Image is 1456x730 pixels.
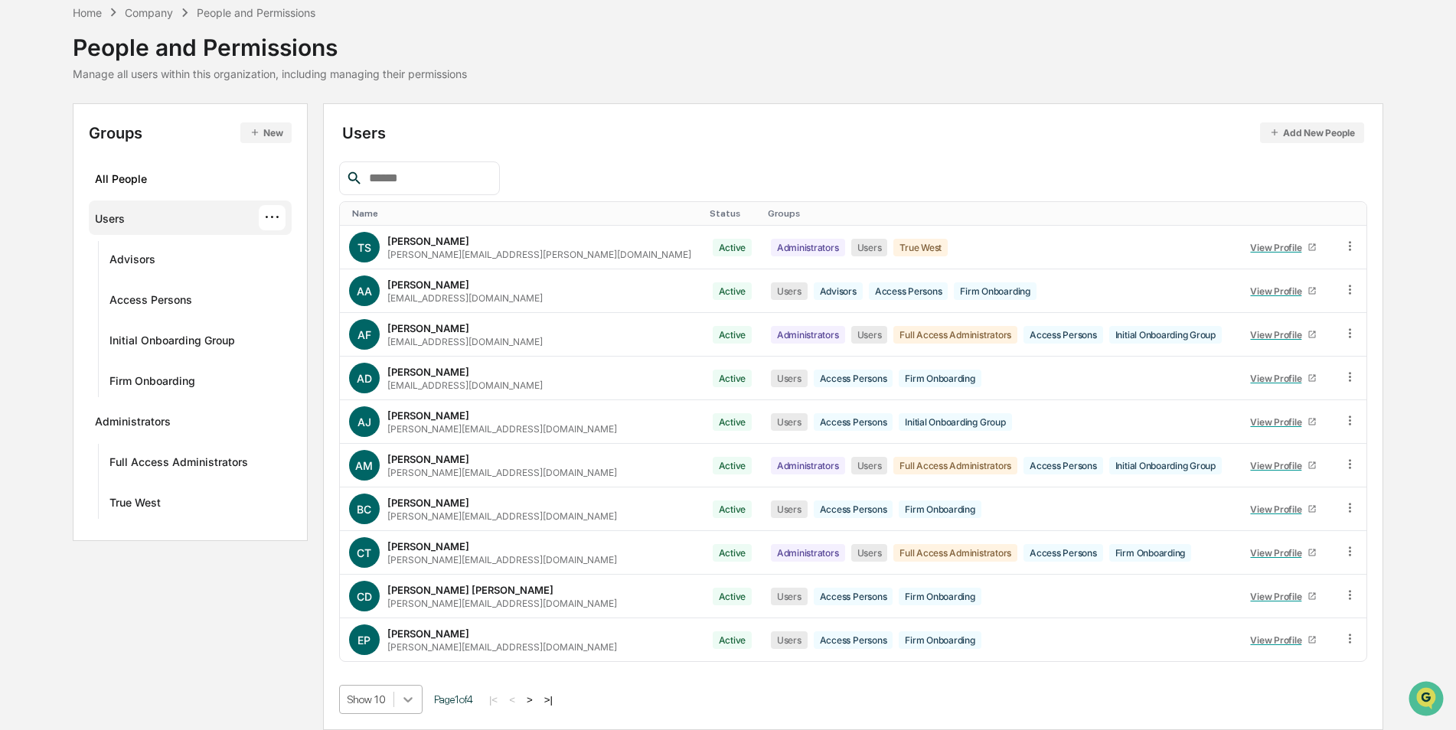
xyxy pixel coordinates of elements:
div: [PERSON_NAME] [PERSON_NAME] [387,584,553,596]
div: Access Persons [109,293,192,311]
div: [PERSON_NAME] [387,497,469,509]
div: View Profile [1250,373,1307,384]
span: Attestations [126,193,190,208]
div: Access Persons [1023,326,1103,344]
div: Firm Onboarding [1109,544,1191,562]
div: Active [713,282,752,300]
div: Users [342,122,1364,143]
div: Active [713,239,752,256]
span: EP [357,634,371,647]
span: TS [357,241,371,254]
a: 🖐️Preclearance [9,187,105,214]
div: Access Persons [869,282,948,300]
button: New [240,122,292,143]
div: Users [771,588,808,605]
div: Access Persons [814,588,893,605]
div: Active [713,457,752,474]
span: Data Lookup [31,222,96,237]
div: View Profile [1250,285,1307,297]
div: Users [851,457,888,474]
a: View Profile [1244,497,1324,521]
div: Toggle SortBy [352,208,697,219]
div: Home [73,6,102,19]
div: Full Access Administrators [893,326,1017,344]
div: 🗄️ [111,194,123,207]
div: Users [771,370,808,387]
div: Groups [89,122,292,143]
a: View Profile [1244,541,1324,565]
span: Pylon [152,259,185,271]
div: [PERSON_NAME] [387,322,469,334]
div: Firm Onboarding [109,374,195,393]
span: CD [357,590,372,603]
div: Active [713,326,752,344]
div: Full Access Administrators [109,455,248,474]
div: Advisors [814,282,863,300]
div: Toggle SortBy [1241,208,1327,219]
a: 🗄️Attestations [105,187,196,214]
div: [PERSON_NAME] [387,540,469,552]
div: Administrators [771,326,845,344]
div: Start new chat [52,117,251,132]
div: Firm Onboarding [954,282,1036,300]
div: Access Persons [1023,457,1103,474]
div: Users [95,212,125,230]
div: [EMAIL_ADDRESS][DOMAIN_NAME] [387,292,543,304]
div: [PERSON_NAME] [387,627,469,640]
div: Administrators [771,457,845,474]
div: Full Access Administrators [893,457,1017,474]
button: >| [540,693,557,706]
div: View Profile [1250,242,1307,253]
div: View Profile [1250,329,1307,341]
span: AD [357,372,372,385]
div: Advisors [109,253,155,271]
div: People and Permissions [197,6,315,19]
button: |< [485,693,502,706]
a: View Profile [1244,367,1324,390]
div: People and Permissions [73,21,467,61]
a: View Profile [1244,410,1324,434]
div: Access Persons [814,631,893,649]
div: Initial Onboarding Group [1109,326,1222,344]
div: Firm Onboarding [899,500,981,518]
div: Access Persons [814,500,893,518]
div: Administrators [771,239,845,256]
div: [PERSON_NAME] [387,279,469,291]
div: View Profile [1250,460,1307,471]
div: [EMAIL_ADDRESS][DOMAIN_NAME] [387,380,543,391]
a: View Profile [1244,323,1324,347]
div: View Profile [1250,416,1307,428]
div: Toggle SortBy [710,208,756,219]
div: View Profile [1250,504,1307,515]
div: View Profile [1250,591,1307,602]
div: Active [713,544,752,562]
iframe: Open customer support [1407,679,1448,721]
div: Active [713,370,752,387]
span: CT [357,546,371,559]
span: Preclearance [31,193,99,208]
div: [PERSON_NAME] [387,453,469,465]
div: Initial Onboarding Group [899,413,1011,431]
div: Access Persons [814,370,893,387]
a: 🔎Data Lookup [9,216,103,243]
div: Users [851,239,888,256]
div: Active [713,588,752,605]
p: How can we help? [15,32,279,57]
div: View Profile [1250,547,1307,559]
div: Toggle SortBy [1346,208,1360,219]
div: Firm Onboarding [899,588,981,605]
div: [PERSON_NAME][EMAIL_ADDRESS][DOMAIN_NAME] [387,467,617,478]
div: 🖐️ [15,194,28,207]
div: [PERSON_NAME][EMAIL_ADDRESS][PERSON_NAME][DOMAIN_NAME] [387,249,691,260]
span: AM [355,459,373,472]
div: Initial Onboarding Group [1109,457,1222,474]
div: Users [771,282,808,300]
div: Access Persons [814,413,893,431]
div: Users [771,631,808,649]
div: [PERSON_NAME][EMAIL_ADDRESS][DOMAIN_NAME] [387,641,617,653]
div: [PERSON_NAME][EMAIL_ADDRESS][DOMAIN_NAME] [387,598,617,609]
a: View Profile [1244,585,1324,608]
div: Active [713,413,752,431]
a: View Profile [1244,628,1324,652]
